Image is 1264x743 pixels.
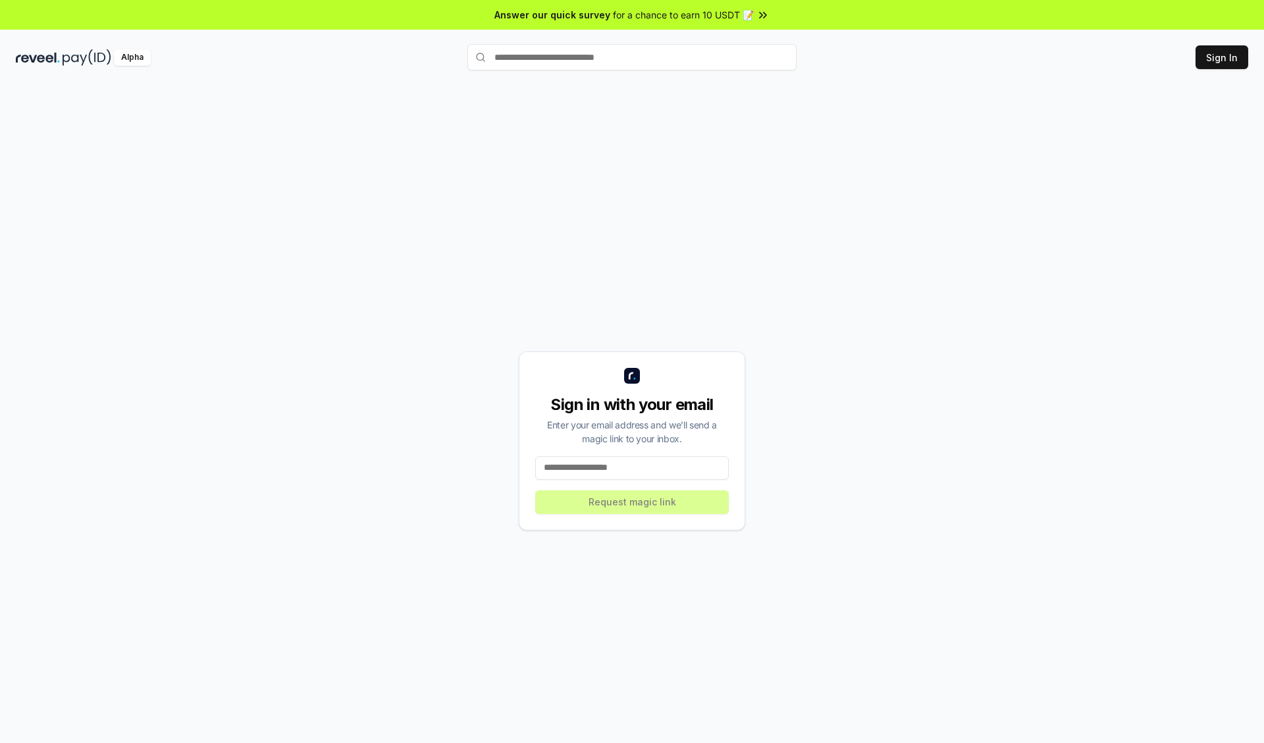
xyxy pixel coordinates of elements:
img: logo_small [624,368,640,384]
img: reveel_dark [16,49,60,66]
span: Answer our quick survey [494,8,610,22]
button: Sign In [1196,45,1248,69]
div: Alpha [114,49,151,66]
div: Sign in with your email [535,394,729,415]
span: for a chance to earn 10 USDT 📝 [613,8,754,22]
div: Enter your email address and we’ll send a magic link to your inbox. [535,418,729,446]
img: pay_id [63,49,111,66]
